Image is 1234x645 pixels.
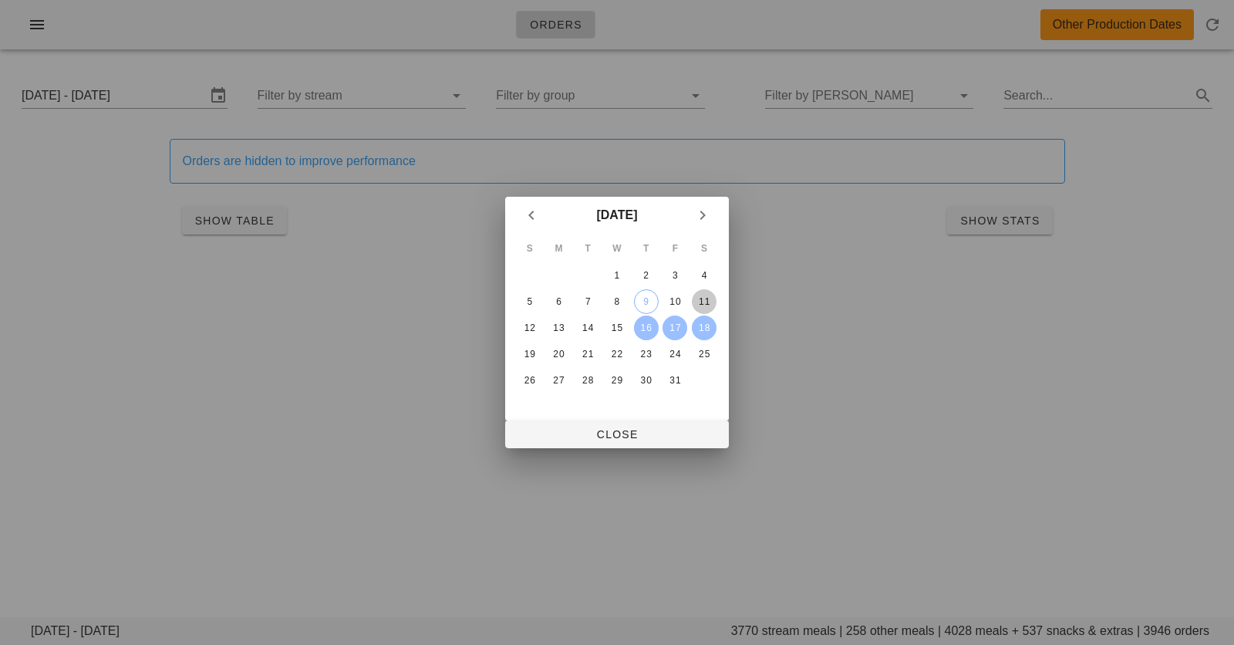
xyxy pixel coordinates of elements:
[634,263,659,288] button: 2
[692,349,716,360] div: 25
[605,349,629,360] div: 22
[545,235,573,262] th: M
[692,263,716,288] button: 4
[574,235,602,262] th: T
[663,375,687,386] div: 31
[518,349,542,360] div: 19
[605,368,629,393] button: 29
[575,349,600,360] div: 21
[547,368,571,393] button: 27
[575,368,600,393] button: 28
[518,289,542,314] button: 5
[518,201,545,229] button: Previous month
[634,375,659,386] div: 30
[692,270,716,281] div: 4
[590,200,643,231] button: [DATE]
[518,428,716,441] span: Close
[663,289,687,314] button: 10
[605,342,629,366] button: 22
[547,349,571,360] div: 20
[663,322,687,333] div: 17
[632,235,660,262] th: T
[518,296,542,307] div: 5
[603,235,631,262] th: W
[505,420,729,448] button: Close
[518,342,542,366] button: 19
[605,289,629,314] button: 8
[575,296,600,307] div: 7
[605,375,629,386] div: 29
[692,322,716,333] div: 18
[635,296,658,307] div: 9
[692,342,716,366] button: 25
[605,296,629,307] div: 8
[634,368,659,393] button: 30
[663,270,687,281] div: 3
[663,296,687,307] div: 10
[662,235,689,262] th: F
[692,289,716,314] button: 11
[575,289,600,314] button: 7
[663,349,687,360] div: 24
[634,270,659,281] div: 2
[547,316,571,340] button: 13
[605,316,629,340] button: 15
[663,342,687,366] button: 24
[663,368,687,393] button: 31
[690,235,718,262] th: S
[518,368,542,393] button: 26
[575,342,600,366] button: 21
[516,235,544,262] th: S
[518,316,542,340] button: 12
[605,270,629,281] div: 1
[634,322,659,333] div: 16
[605,322,629,333] div: 15
[518,375,542,386] div: 26
[634,289,659,314] button: 9
[634,349,659,360] div: 23
[547,296,571,307] div: 6
[575,322,600,333] div: 14
[634,316,659,340] button: 16
[547,375,571,386] div: 27
[518,322,542,333] div: 12
[575,375,600,386] div: 28
[634,342,659,366] button: 23
[605,263,629,288] button: 1
[547,342,571,366] button: 20
[663,263,687,288] button: 3
[547,322,571,333] div: 13
[575,316,600,340] button: 14
[663,316,687,340] button: 17
[692,296,716,307] div: 11
[547,289,571,314] button: 6
[689,201,716,229] button: Next month
[692,316,716,340] button: 18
